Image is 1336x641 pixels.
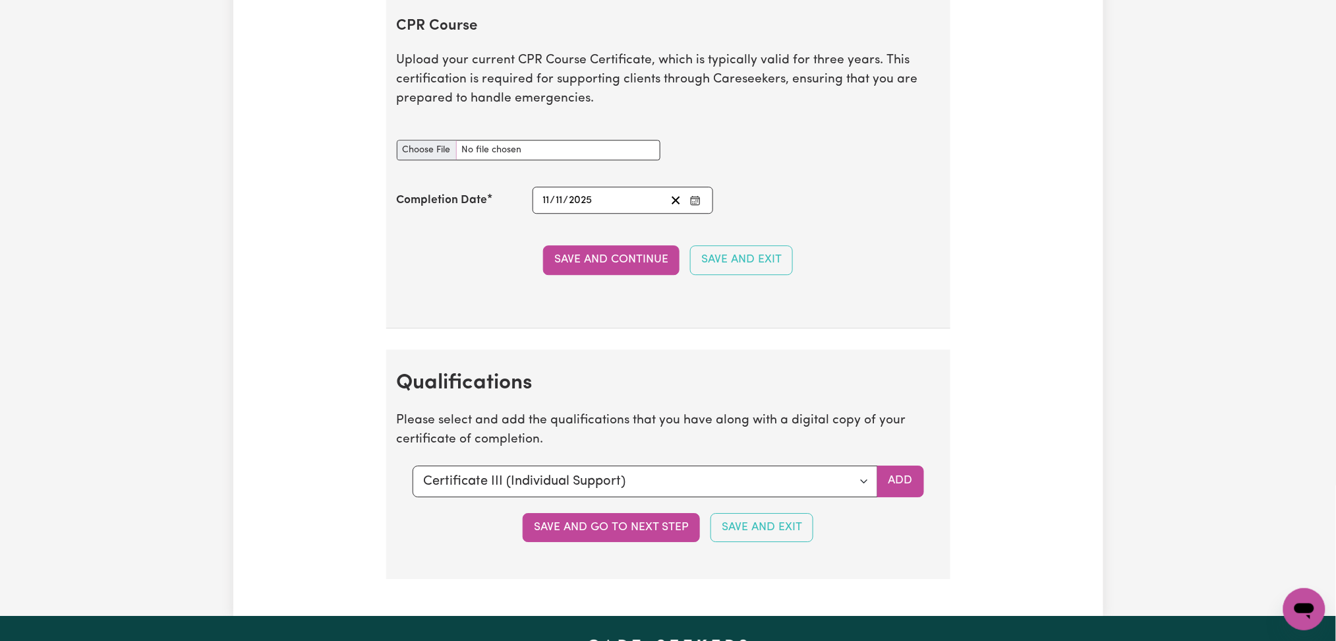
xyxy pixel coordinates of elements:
span: / [550,195,556,206]
input: -- [542,191,550,209]
button: Clear date [666,191,686,209]
label: Completion Date [397,192,488,209]
h2: CPR Course [397,18,940,36]
button: Save and go to next step [523,513,700,542]
p: Please select and add the qualifications that you have along with a digital copy of your certific... [397,412,940,450]
button: Save and Exit [690,245,793,274]
button: Enter the Completion Date of your CPR Course [686,191,705,209]
button: Save and Exit [711,513,813,542]
button: Add selected qualification [877,466,924,497]
input: ---- [569,191,593,209]
p: Upload your current CPR Course Certificate, which is typically valid for three years. This certif... [397,51,940,108]
button: Save and Continue [543,245,680,274]
input: -- [556,191,564,209]
iframe: Button to launch messaging window [1283,588,1325,630]
span: / [564,195,569,206]
h2: Qualifications [397,371,940,396]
